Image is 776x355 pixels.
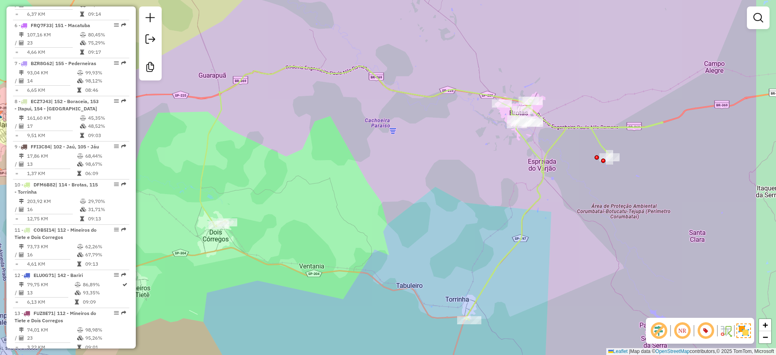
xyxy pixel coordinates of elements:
em: Opções [114,182,119,187]
td: 09:17 [88,48,126,56]
td: 09:13 [85,260,126,268]
em: Opções [114,144,119,149]
td: / [15,160,19,168]
em: Rota exportada [121,182,126,187]
i: Total de Atividades [19,290,24,295]
td: 08:46 [85,86,126,94]
td: 95,26% [85,334,126,342]
i: Total de Atividades [19,336,24,340]
span: + [763,320,768,330]
td: = [15,48,19,56]
span: ECZ7J43 [31,98,51,104]
i: % de utilização da cubagem [80,124,86,129]
span: | 102 - Jaú, 105 - Jáu [50,144,99,150]
a: Leaflet [608,349,628,354]
td: 09:13 [88,215,126,223]
td: 09:01 [85,343,126,351]
td: 67,79% [85,251,126,259]
span: | 112 - Mineiros do Tiete e Dois Corregos [15,227,97,240]
td: 93,04 KM [27,69,77,77]
td: 6,37 KM [27,10,80,18]
em: Opções [114,227,119,232]
i: Tempo total em rota [75,300,79,304]
td: = [15,131,19,139]
i: Tempo total em rota [80,216,84,221]
td: / [15,289,19,297]
i: % de utilização da cubagem [77,252,83,257]
td: 13 [27,160,77,168]
span: FRQ7F33 [31,22,52,28]
img: Exibir/Ocultar setores [736,323,751,338]
div: Map data © contributors,© 2025 TomTom, Microsoft [606,348,776,355]
td: 17 [27,122,80,130]
td: / [15,334,19,342]
td: 86,89% [82,281,122,289]
td: 4,66 KM [27,48,80,56]
a: Zoom in [759,319,771,331]
span: 6 - [15,22,90,28]
i: Tempo total em rota [80,50,84,55]
img: Fluxo de ruas [719,324,732,337]
span: | 114 - Brotas, 115 - Torrinha [15,182,98,195]
i: Distância Total [19,32,24,37]
span: Ocultar NR [673,321,692,340]
td: 9,51 KM [27,131,80,139]
span: | 112 - Mineiros do Tiete e Dois Corregos [15,310,96,323]
td: 80,45% [88,31,126,39]
td: 73,73 KM [27,243,77,251]
i: % de utilização do peso [80,116,86,120]
span: | 142 - Bariri [54,272,83,278]
td: = [15,215,19,223]
td: = [15,343,19,351]
a: Exportar sessão [142,31,158,49]
i: % de utilização do peso [77,328,83,332]
i: % de utilização da cubagem [80,40,86,45]
i: % de utilização do peso [77,154,83,158]
span: ELU0G71 [34,272,54,278]
td: 31,71% [88,205,126,213]
i: % de utilização da cubagem [80,207,86,212]
span: FUZ8E71 [34,310,54,316]
i: % de utilização do peso [75,282,81,287]
i: Distância Total [19,282,24,287]
td: 62,26% [85,243,126,251]
i: Total de Atividades [19,207,24,212]
em: Rota exportada [121,273,126,277]
i: Tempo total em rota [80,133,84,138]
span: 11 - [15,227,97,240]
td: 99,93% [85,69,126,77]
td: = [15,86,19,94]
td: = [15,298,19,306]
a: Criar modelo [142,59,158,77]
td: 14 [27,77,77,85]
em: Opções [114,99,119,104]
i: Distância Total [19,199,24,204]
em: Opções [114,23,119,27]
span: | 152 - Boraceia, 153 - Itapui, 154 - [GEOGRAPHIC_DATA] [15,98,99,112]
td: 13 [27,289,74,297]
span: COB5I14 [34,227,54,233]
i: Tempo total em rota [77,88,81,93]
td: 06:09 [85,169,126,177]
span: Exibir deslocamento [649,321,668,340]
td: = [15,10,19,18]
i: Total de Atividades [19,40,24,45]
td: 09:14 [88,10,126,18]
span: 13 - [15,310,96,323]
a: Exibir filtros [750,10,766,26]
i: Total de Atividades [19,252,24,257]
i: Distância Total [19,244,24,249]
td: 161,60 KM [27,114,80,122]
td: / [15,39,19,47]
em: Rota exportada [121,99,126,104]
span: 10 - [15,182,98,195]
em: Opções [114,61,119,66]
i: % de utilização do peso [77,244,83,249]
td: 6,13 KM [27,298,74,306]
i: % de utilização da cubagem [75,290,81,295]
i: % de utilização do peso [77,70,83,75]
td: 203,92 KM [27,197,80,205]
span: 9 - [15,144,99,150]
td: 68,44% [85,152,126,160]
i: % de utilização da cubagem [77,162,83,167]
